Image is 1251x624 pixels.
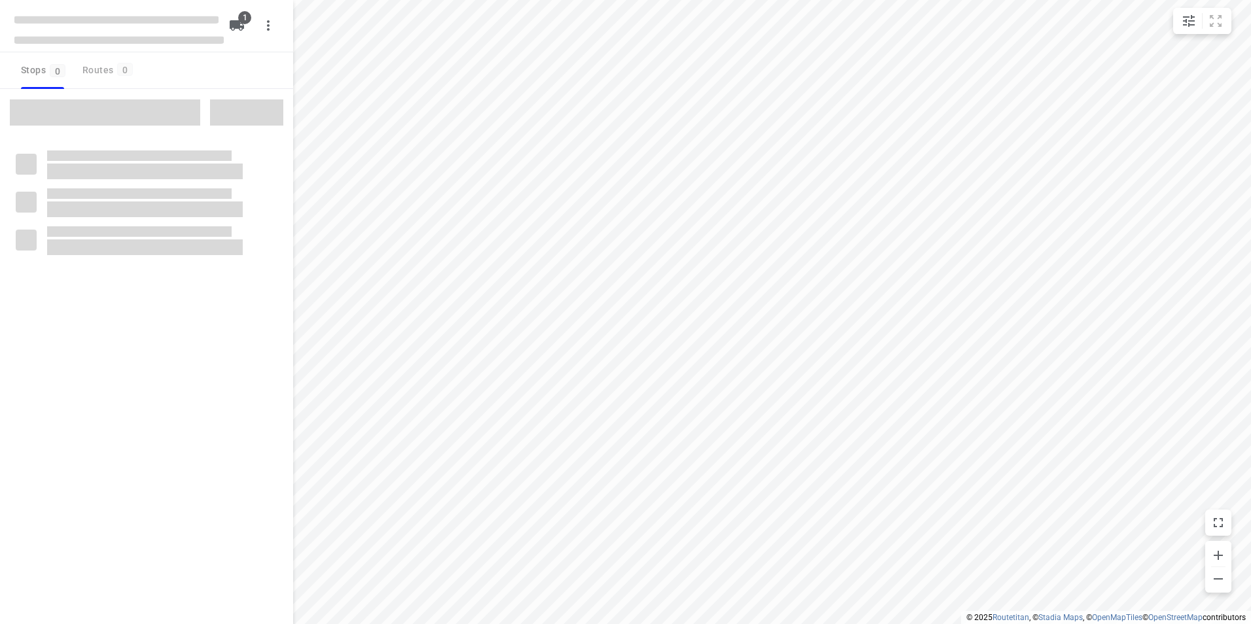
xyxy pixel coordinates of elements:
[993,613,1029,622] a: Routetitan
[1148,613,1203,622] a: OpenStreetMap
[1092,613,1142,622] a: OpenMapTiles
[966,613,1246,622] li: © 2025 , © , © © contributors
[1173,8,1231,34] div: small contained button group
[1176,8,1202,34] button: Map settings
[1038,613,1083,622] a: Stadia Maps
